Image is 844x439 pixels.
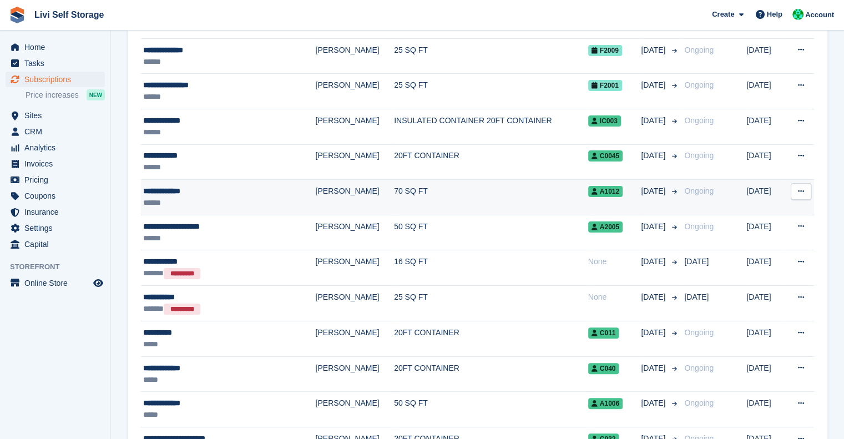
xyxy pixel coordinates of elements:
a: menu [6,275,105,291]
a: Preview store [92,276,105,290]
img: Joe Robertson [792,9,803,20]
td: 20FT CONTAINER [394,144,588,180]
span: [DATE] [641,44,668,56]
span: Storefront [10,261,110,273]
span: [DATE] [641,327,668,339]
span: Ongoing [684,364,714,372]
span: Ongoing [684,328,714,337]
td: [PERSON_NAME] [316,286,395,321]
td: INSULATED CONTAINER 20FT CONTAINER [394,109,588,145]
span: F2001 [588,80,622,91]
a: menu [6,124,105,139]
td: 16 SQ FT [394,250,588,286]
span: Ongoing [684,222,714,231]
span: [DATE] [641,256,668,268]
a: menu [6,55,105,71]
span: Subscriptions [24,72,91,87]
span: Capital [24,236,91,252]
td: [DATE] [746,144,785,180]
td: [PERSON_NAME] [316,356,395,392]
span: Ongoing [684,80,714,89]
span: A1012 [588,186,623,197]
span: F2009 [588,45,622,56]
span: Settings [24,220,91,236]
div: NEW [87,89,105,100]
span: A1006 [588,398,623,409]
a: menu [6,108,105,123]
div: None [588,291,641,303]
span: Ongoing [684,398,714,407]
td: [DATE] [746,38,785,74]
a: menu [6,220,105,236]
span: C0045 [588,150,623,162]
td: [DATE] [746,356,785,392]
span: Invoices [24,156,91,171]
td: [PERSON_NAME] [316,392,395,427]
span: Help [767,9,782,20]
span: Insurance [24,204,91,220]
td: 70 SQ FT [394,180,588,215]
span: Sites [24,108,91,123]
td: 20FT CONTAINER [394,321,588,357]
span: Ongoing [684,186,714,195]
span: [DATE] [641,115,668,127]
span: [DATE] [641,150,668,162]
a: menu [6,188,105,204]
a: menu [6,204,105,220]
td: [DATE] [746,250,785,286]
td: 25 SQ FT [394,38,588,74]
span: Pricing [24,172,91,188]
td: [PERSON_NAME] [316,180,395,215]
td: 25 SQ FT [394,286,588,321]
td: [PERSON_NAME] [316,321,395,357]
span: A2005 [588,221,623,233]
span: Create [712,9,734,20]
span: [DATE] [641,79,668,91]
span: [DATE] [641,362,668,374]
span: Account [805,9,834,21]
img: stora-icon-8386f47178a22dfd0bd8f6a31ec36ba5ce8667c1dd55bd0f319d3a0aa187defe.svg [9,7,26,23]
a: menu [6,140,105,155]
span: C011 [588,327,619,339]
span: Price increases [26,90,79,100]
td: [DATE] [746,74,785,109]
span: IC003 [588,115,621,127]
div: None [588,256,641,268]
td: [DATE] [746,109,785,145]
a: Livi Self Storage [30,6,108,24]
a: menu [6,236,105,252]
td: [DATE] [746,286,785,321]
td: [DATE] [746,321,785,357]
span: [DATE] [641,221,668,233]
span: [DATE] [641,397,668,409]
span: Ongoing [684,46,714,54]
span: Home [24,39,91,55]
span: Ongoing [684,116,714,125]
span: [DATE] [641,185,668,197]
td: [PERSON_NAME] [316,109,395,145]
span: CRM [24,124,91,139]
td: 25 SQ FT [394,74,588,109]
td: [PERSON_NAME] [316,74,395,109]
td: [PERSON_NAME] [316,38,395,74]
td: [DATE] [746,180,785,215]
td: [DATE] [746,392,785,427]
td: 20FT CONTAINER [394,356,588,392]
td: [PERSON_NAME] [316,250,395,286]
a: menu [6,72,105,87]
span: [DATE] [641,291,668,303]
span: Ongoing [684,151,714,160]
td: [PERSON_NAME] [316,215,395,250]
td: 50 SQ FT [394,215,588,250]
span: Analytics [24,140,91,155]
span: Tasks [24,55,91,71]
a: menu [6,172,105,188]
td: 50 SQ FT [394,392,588,427]
a: menu [6,156,105,171]
span: [DATE] [684,257,709,266]
span: Coupons [24,188,91,204]
td: [DATE] [746,215,785,250]
a: menu [6,39,105,55]
a: Price increases NEW [26,89,105,101]
span: Online Store [24,275,91,291]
